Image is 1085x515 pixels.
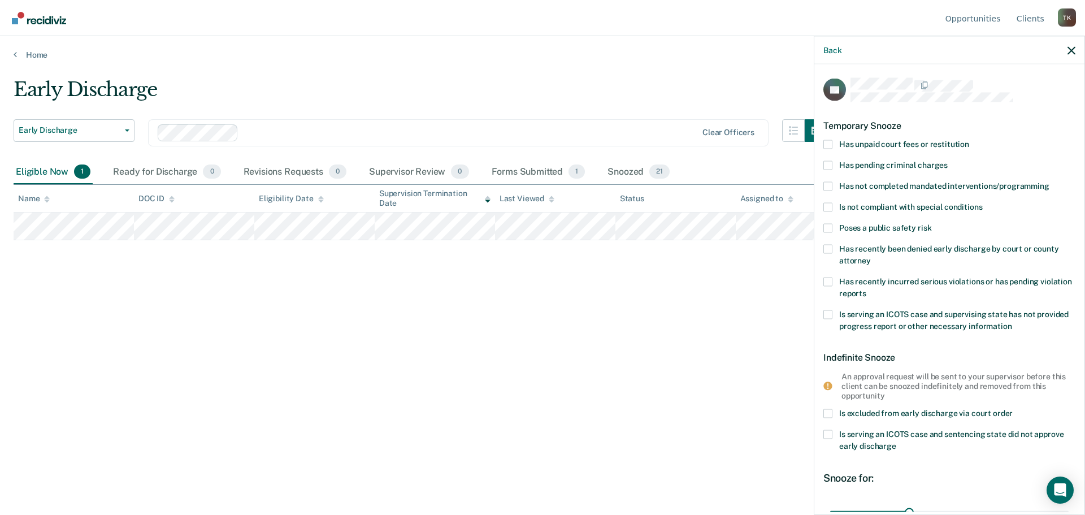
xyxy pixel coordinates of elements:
span: Has recently incurred serious violations or has pending violation reports [839,276,1072,297]
div: Snoozed [605,160,672,185]
div: Clear officers [702,128,754,137]
div: Supervisor Review [367,160,471,185]
div: Name [18,194,50,204]
div: Ready for Discharge [111,160,223,185]
div: Eligibility Date [259,194,324,204]
div: Assigned to [740,194,793,204]
span: Is not compliant with special conditions [839,202,982,211]
div: Early Discharge [14,78,827,110]
span: 1 [568,165,585,179]
a: Home [14,50,1071,60]
span: 1 [74,165,90,179]
span: 0 [451,165,468,179]
div: Supervision Termination Date [379,189,491,208]
span: Is serving an ICOTS case and sentencing state did not approve early discharge [839,430,1064,451]
span: Is excluded from early discharge via court order [839,409,1013,418]
span: 0 [329,165,346,179]
button: Profile dropdown button [1058,8,1076,27]
span: Poses a public safety risk [839,223,931,232]
span: 21 [649,165,670,179]
span: 0 [203,165,220,179]
span: Is serving an ICOTS case and supervising state has not provided progress report or other necessar... [839,309,1069,330]
div: Snooze for: [823,472,1075,484]
span: Has pending criminal charges [839,160,948,169]
span: Has not completed mandated interventions/programming [839,181,1049,190]
span: Has unpaid court fees or restitution [839,139,969,148]
div: An approval request will be sent to your supervisor before this client can be snoozed indefinitel... [841,371,1066,400]
span: Early Discharge [19,125,120,135]
div: Open Intercom Messenger [1047,477,1074,504]
span: Has recently been denied early discharge by court or county attorney [839,244,1059,265]
div: DOC ID [138,194,175,204]
div: Revisions Requests [241,160,349,185]
div: Status [620,194,644,204]
div: Eligible Now [14,160,93,185]
img: Recidiviz [12,12,66,24]
div: T K [1058,8,1076,27]
div: Indefinite Snooze [823,343,1075,371]
div: Forms Submitted [489,160,588,185]
div: Temporary Snooze [823,111,1075,140]
button: Back [823,45,841,55]
div: Last Viewed [500,194,554,204]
